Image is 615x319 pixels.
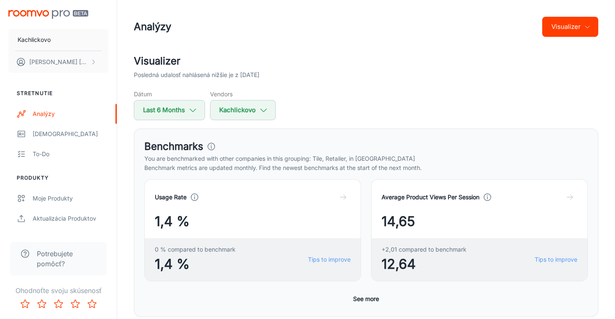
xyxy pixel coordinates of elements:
[29,57,88,67] p: [PERSON_NAME] [PERSON_NAME]
[382,211,415,232] span: 14,65
[134,70,259,80] p: Posledná udalosť nahlásená nižšie je z [DATE]
[382,193,479,202] h4: Average Product Views Per Session
[155,193,187,202] h4: Usage Rate
[144,163,588,172] p: Benchmark metrics are updated monthly. Find the newest benchmarks at the start of the next month.
[144,139,203,154] h3: Benchmarks
[155,211,190,232] span: 1,4 %
[7,286,110,296] p: Ohodnoťte svoju skúsenosť
[382,245,466,254] span: +2,01 compared to benchmark
[33,194,108,203] div: Moje produkty
[382,254,466,274] span: 12,64
[134,54,598,69] h2: Visualizer
[50,296,67,312] button: Rate 3 star
[33,129,108,139] div: [DEMOGRAPHIC_DATA]
[134,90,205,98] h5: Dátum
[308,255,351,264] a: Tips to improve
[33,109,108,118] div: Analýzy
[8,10,88,19] img: Roomvo PRO Beta
[134,100,205,120] button: Last 6 Months
[210,100,276,120] button: Kachlickovo
[350,291,382,306] button: See more
[33,149,108,159] div: To-do
[155,245,236,254] span: 0 % compared to benchmark
[17,296,33,312] button: Rate 1 star
[210,90,276,98] h5: Vendors
[37,249,97,269] span: Potrebujete pomôcť?
[155,254,236,274] span: 1,4 %
[67,296,84,312] button: Rate 4 star
[33,214,108,223] div: Aktualizácia produktov
[8,51,108,73] button: [PERSON_NAME] [PERSON_NAME]
[542,17,598,37] button: Visualizer
[8,29,108,51] button: Kachlickovo
[18,35,51,44] p: Kachlickovo
[84,296,100,312] button: Rate 5 star
[144,154,588,163] p: You are benchmarked with other companies in this grouping: Tile, Retailer, in [GEOGRAPHIC_DATA]
[33,296,50,312] button: Rate 2 star
[535,255,577,264] a: Tips to improve
[134,19,171,34] h1: Analýzy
